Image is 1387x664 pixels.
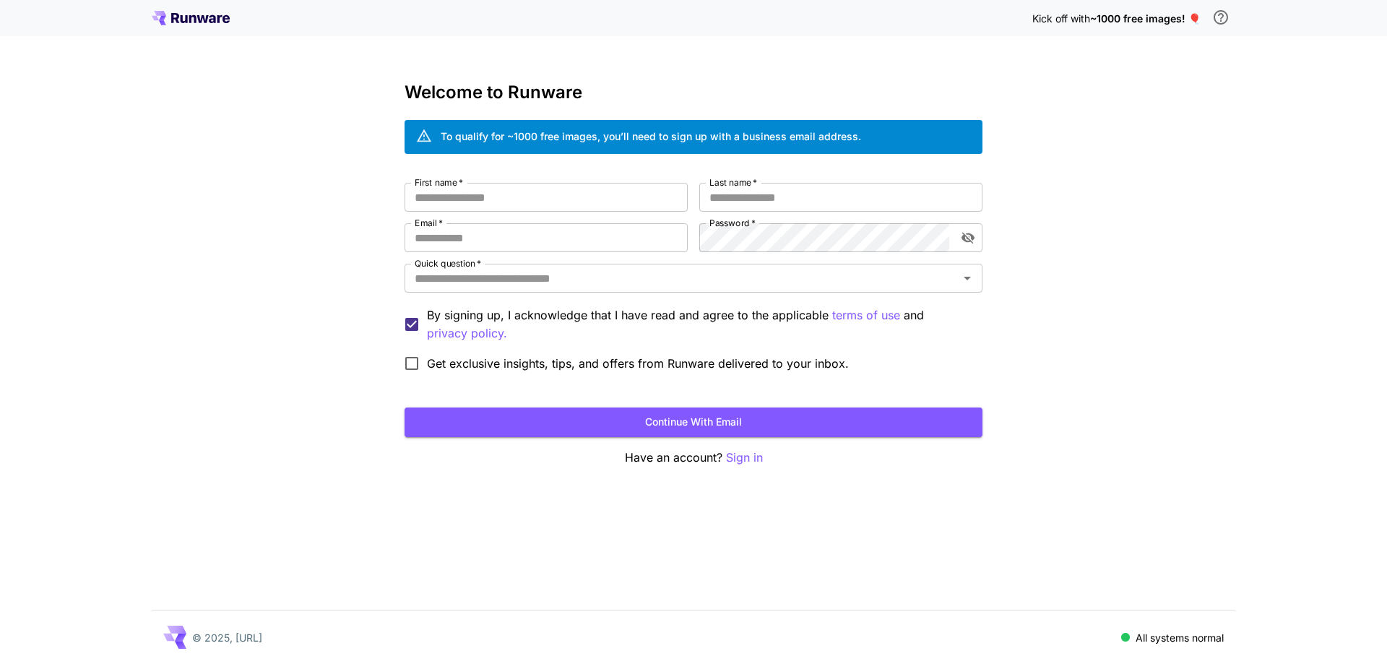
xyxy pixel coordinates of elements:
div: To qualify for ~1000 free images, you’ll need to sign up with a business email address. [441,129,861,144]
button: Open [957,268,977,288]
p: Have an account? [405,449,982,467]
button: In order to qualify for free credit, you need to sign up with a business email address and click ... [1206,3,1235,32]
button: toggle password visibility [955,225,981,251]
label: First name [415,176,463,189]
label: Email [415,217,443,229]
button: Sign in [726,449,763,467]
span: Get exclusive insights, tips, and offers from Runware delivered to your inbox. [427,355,849,372]
label: Quick question [415,257,481,270]
label: Password [709,217,756,229]
span: Kick off with [1032,12,1090,25]
span: ~1000 free images! 🎈 [1090,12,1201,25]
label: Last name [709,176,757,189]
button: By signing up, I acknowledge that I have read and agree to the applicable terms of use and [427,324,507,342]
p: privacy policy. [427,324,507,342]
button: By signing up, I acknowledge that I have read and agree to the applicable and privacy policy. [832,306,900,324]
p: By signing up, I acknowledge that I have read and agree to the applicable and [427,306,971,342]
button: Continue with email [405,408,982,437]
h3: Welcome to Runware [405,82,982,103]
p: © 2025, [URL] [192,630,262,645]
p: terms of use [832,306,900,324]
p: All systems normal [1136,630,1224,645]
